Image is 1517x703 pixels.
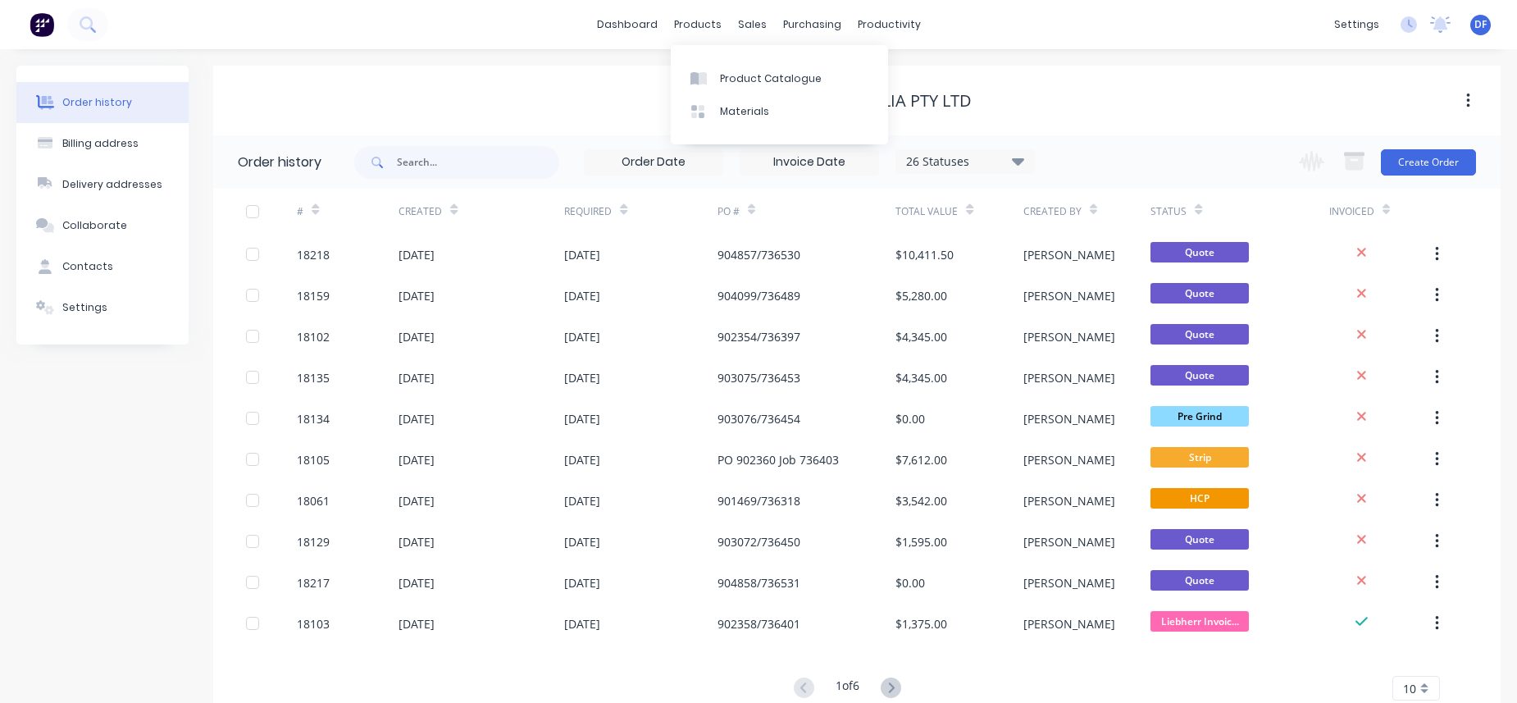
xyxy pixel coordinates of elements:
[297,189,399,234] div: #
[671,62,888,94] a: Product Catalogue
[1023,189,1150,234] div: Created By
[850,12,929,37] div: productivity
[16,123,189,164] button: Billing address
[1381,149,1476,176] button: Create Order
[895,204,958,219] div: Total Value
[717,204,740,219] div: PO #
[895,574,925,591] div: $0.00
[297,246,330,263] div: 18218
[895,615,947,632] div: $1,375.00
[895,287,947,304] div: $5,280.00
[1150,488,1249,509] span: HCP
[16,205,189,246] button: Collaborate
[297,204,303,219] div: #
[895,189,1023,234] div: Total Value
[730,12,775,37] div: sales
[740,150,878,175] input: Invoice Date
[1150,447,1249,468] span: Strip
[717,574,800,591] div: 904858/736531
[717,615,800,632] div: 902358/736401
[1474,17,1487,32] span: DF
[896,153,1034,171] div: 26 Statuses
[297,328,330,345] div: 18102
[16,246,189,287] button: Contacts
[1023,328,1115,345] div: [PERSON_NAME]
[1150,570,1249,591] span: Quote
[895,369,947,386] div: $4,345.00
[1329,189,1431,234] div: Invoiced
[564,204,612,219] div: Required
[564,328,600,345] div: [DATE]
[297,533,330,550] div: 18129
[717,533,800,550] div: 903072/736450
[399,451,435,468] div: [DATE]
[671,95,888,128] a: Materials
[399,574,435,591] div: [DATE]
[585,150,722,175] input: Order Date
[775,12,850,37] div: purchasing
[297,615,330,632] div: 18103
[62,95,132,110] div: Order history
[399,189,564,234] div: Created
[1023,287,1115,304] div: [PERSON_NAME]
[1326,12,1387,37] div: settings
[62,218,127,233] div: Collaborate
[16,287,189,328] button: Settings
[895,246,954,263] div: $10,411.50
[895,410,925,427] div: $0.00
[62,259,113,274] div: Contacts
[1023,533,1115,550] div: [PERSON_NAME]
[1150,529,1249,550] span: Quote
[1023,574,1115,591] div: [PERSON_NAME]
[1150,324,1249,345] span: Quote
[666,12,730,37] div: products
[399,410,435,427] div: [DATE]
[1150,283,1249,304] span: Quote
[717,410,800,427] div: 903076/736454
[297,287,330,304] div: 18159
[564,574,600,591] div: [DATE]
[717,451,839,468] div: PO 902360 Job 736403
[1150,365,1249,386] span: Quote
[564,533,600,550] div: [DATE]
[399,369,435,386] div: [DATE]
[297,410,330,427] div: 18134
[1023,204,1082,219] div: Created By
[297,574,330,591] div: 18217
[1329,204,1374,219] div: Invoiced
[717,369,800,386] div: 903075/736453
[717,328,800,345] div: 902354/736397
[564,189,717,234] div: Required
[895,533,947,550] div: $1,595.00
[895,328,947,345] div: $4,345.00
[717,287,800,304] div: 904099/736489
[62,177,162,192] div: Delivery addresses
[399,204,442,219] div: Created
[1150,406,1249,427] span: Pre Grind
[564,369,600,386] div: [DATE]
[16,82,189,123] button: Order history
[1150,189,1329,234] div: Status
[564,451,600,468] div: [DATE]
[399,328,435,345] div: [DATE]
[399,492,435,509] div: [DATE]
[717,492,800,509] div: 901469/736318
[1023,492,1115,509] div: [PERSON_NAME]
[564,492,600,509] div: [DATE]
[1150,204,1187,219] div: Status
[16,164,189,205] button: Delivery addresses
[1150,242,1249,262] span: Quote
[397,146,559,179] input: Search...
[1023,615,1115,632] div: [PERSON_NAME]
[1150,611,1249,632] span: Liebherr Invoic...
[1023,410,1115,427] div: [PERSON_NAME]
[399,533,435,550] div: [DATE]
[564,287,600,304] div: [DATE]
[720,104,769,119] div: Materials
[238,153,321,172] div: Order history
[399,246,435,263] div: [DATE]
[564,615,600,632] div: [DATE]
[399,615,435,632] div: [DATE]
[564,246,600,263] div: [DATE]
[1023,369,1115,386] div: [PERSON_NAME]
